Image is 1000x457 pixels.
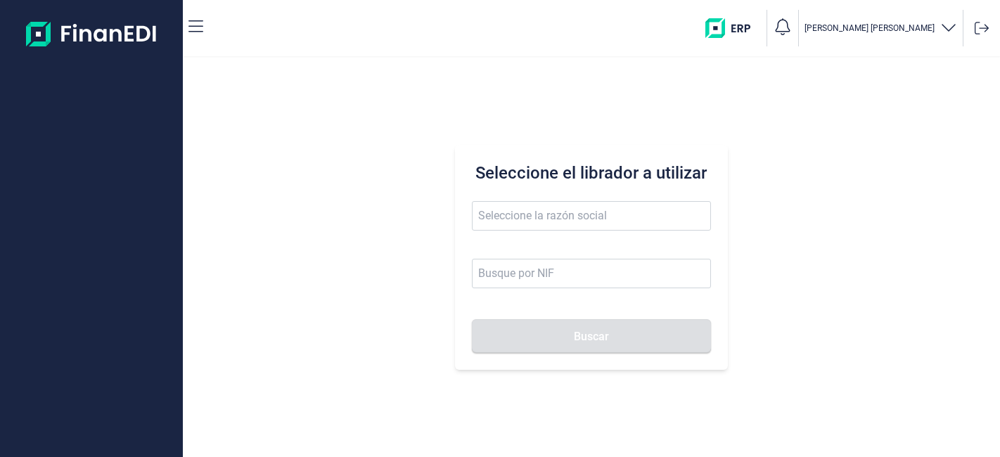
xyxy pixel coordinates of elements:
img: Logo de aplicación [26,11,158,56]
img: erp [705,18,761,38]
button: Buscar [472,319,710,353]
input: Seleccione la razón social [472,201,710,231]
p: [PERSON_NAME] [PERSON_NAME] [805,22,935,34]
button: [PERSON_NAME] [PERSON_NAME] [805,18,957,39]
span: Buscar [574,331,609,342]
input: Busque por NIF [472,259,710,288]
h3: Seleccione el librador a utilizar [472,162,710,184]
